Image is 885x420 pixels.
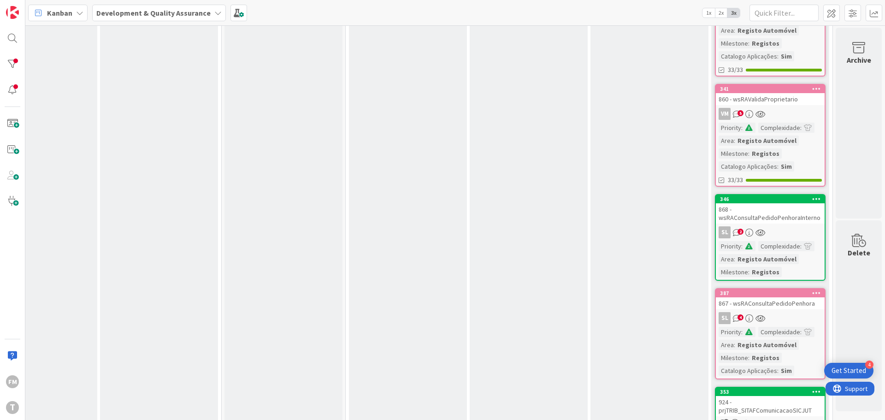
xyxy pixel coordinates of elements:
div: 346 [716,195,825,203]
span: 2 [737,229,743,235]
div: 353 [716,388,825,396]
div: Registo Automóvel [735,25,799,35]
div: Milestone [719,353,748,363]
div: T [6,401,19,414]
span: : [741,123,743,133]
div: Registos [749,353,782,363]
div: SL [716,312,825,324]
div: Priority [719,327,741,337]
div: Registos [749,38,782,48]
div: 346 [720,196,825,202]
div: SL [719,226,731,238]
div: Get Started [832,366,866,375]
div: VM [716,108,825,120]
div: 346868 - wsRAConsultaPedidoPenhoraInterno [716,195,825,224]
div: Complexidade [758,327,800,337]
div: 924 - prjTRIB_SITAFComunicacaoSICJUT [716,396,825,416]
div: Sim [779,161,794,172]
div: Registos [749,267,782,277]
span: : [800,123,802,133]
div: Sim [779,51,794,61]
div: 868 - wsRAConsultaPedidoPenhoraInterno [716,203,825,224]
div: 867 - wsRAConsultaPedidoPenhora [716,297,825,309]
div: 387867 - wsRAConsultaPedidoPenhora [716,289,825,309]
div: 387 [716,289,825,297]
span: : [777,51,779,61]
span: Kanban [47,7,72,18]
div: 4 [865,361,873,369]
div: Archive [847,54,871,65]
div: Area [719,254,734,264]
input: Quick Filter... [749,5,819,21]
span: : [748,267,749,277]
div: FM [6,375,19,388]
div: Registo Automóvel [735,254,799,264]
span: : [777,161,779,172]
div: Complexidade [758,241,800,251]
span: 2x [715,8,727,18]
div: Priority [719,123,741,133]
span: : [741,241,743,251]
span: : [748,353,749,363]
span: 3x [727,8,740,18]
span: : [748,148,749,159]
div: Milestone [719,38,748,48]
b: Development & Quality Assurance [96,8,211,18]
span: Support [19,1,42,12]
span: : [734,136,735,146]
span: : [748,38,749,48]
img: Visit kanbanzone.com [6,6,19,19]
span: : [800,241,802,251]
div: Priority [719,241,741,251]
div: 341 [716,85,825,93]
div: Registo Automóvel [735,340,799,350]
div: 353 [720,389,825,395]
div: 387 [720,290,825,296]
div: SL [719,312,731,324]
span: : [741,327,743,337]
div: Milestone [719,148,748,159]
div: VM [719,108,731,120]
div: Registo Automóvel [735,136,799,146]
div: Registos [749,148,782,159]
div: Catalogo Aplicações [719,51,777,61]
div: 860 - wsRAValidaProprietario [716,93,825,105]
div: Area [719,25,734,35]
span: 5 [737,110,743,116]
span: : [734,254,735,264]
div: 341860 - wsRAValidaProprietario [716,85,825,105]
span: : [734,25,735,35]
span: 1x [702,8,715,18]
div: 341 [720,86,825,92]
div: 353924 - prjTRIB_SITAFComunicacaoSICJUT [716,388,825,416]
span: 33/33 [728,65,743,75]
div: SL [716,226,825,238]
div: Catalogo Aplicações [719,161,777,172]
span: : [734,340,735,350]
div: Area [719,136,734,146]
div: Area [719,340,734,350]
div: Delete [848,247,870,258]
span: : [800,327,802,337]
div: Complexidade [758,123,800,133]
span: 33/33 [728,175,743,185]
div: Milestone [719,267,748,277]
div: Catalogo Aplicações [719,366,777,376]
div: Sim [779,366,794,376]
span: : [777,366,779,376]
span: 4 [737,314,743,320]
div: Open Get Started checklist, remaining modules: 4 [824,363,873,379]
